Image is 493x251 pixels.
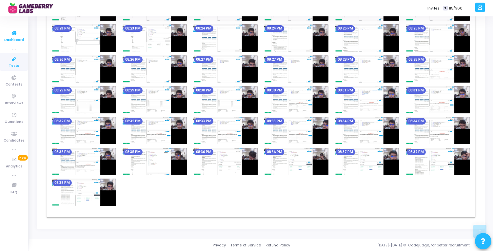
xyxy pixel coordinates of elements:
a: Privacy [213,242,226,248]
img: screenshot-1757084542577.jpeg [52,117,116,144]
mat-chip: 08:32 PM [123,118,143,125]
mat-chip: 08:37 PM [336,149,355,155]
mat-chip: 08:32 PM [52,118,72,125]
mat-chip: 08:30 PM [265,87,284,94]
mat-chip: 08:36 PM [265,149,284,155]
img: screenshot-1757084002509.jpeg [52,24,116,51]
span: 115/366 [449,6,463,11]
span: Candidates [4,138,25,144]
img: screenshot-1757084332479.jpeg [406,55,470,83]
mat-chip: 08:37 PM [406,149,426,155]
mat-chip: 08:27 PM [194,56,213,63]
mat-chip: 08:38 PM [52,180,72,186]
img: screenshot-1757084572580.jpeg [123,117,187,144]
img: screenshot-1757084512473.jpeg [406,86,470,113]
span: Dashboard [4,37,24,43]
img: screenshot-1757084452543.jpeg [264,86,328,113]
span: New [18,155,28,161]
img: screenshot-1757084692578.jpeg [406,117,470,144]
img: screenshot-1757084422582.jpeg [193,86,258,113]
span: T [443,6,447,11]
mat-chip: 08:30 PM [194,87,213,94]
img: screenshot-1757084722582.jpeg [52,148,116,175]
div: [DATE]-[DATE] © Codejudge, for better recruitment. [290,242,485,248]
img: screenshot-1757084812524.jpeg [264,148,328,175]
img: logo [8,2,57,15]
img: screenshot-1757084482559.jpeg [335,86,399,113]
mat-chip: 08:33 PM [194,118,213,125]
img: screenshot-1757084032558.jpeg [123,24,187,51]
span: Questions [5,119,23,125]
mat-chip: 08:25 PM [406,25,426,32]
label: Invites: [427,6,441,11]
img: screenshot-1757084902486.jpeg [52,179,116,206]
img: screenshot-1757084212518.jpeg [123,55,187,83]
span: Analytics [6,164,22,169]
mat-chip: 08:27 PM [265,56,284,63]
img: screenshot-1757084092546.jpeg [264,24,328,51]
mat-chip: 08:36 PM [194,149,213,155]
mat-chip: 08:24 PM [194,25,213,32]
mat-chip: 08:26 PM [52,56,72,63]
mat-chip: 08:28 PM [406,56,426,63]
img: screenshot-1757084392502.jpeg [123,86,187,113]
mat-chip: 08:24 PM [265,25,284,32]
img: screenshot-1757084272558.jpeg [264,55,328,83]
mat-chip: 08:31 PM [336,87,355,94]
span: Contests [6,82,22,87]
mat-chip: 08:35 PM [123,149,143,155]
img: screenshot-1757084152483.jpeg [406,24,470,51]
span: Interviews [5,101,23,106]
mat-chip: 08:31 PM [406,87,426,94]
span: FAQ [10,190,17,195]
mat-chip: 08:23 PM [123,25,143,32]
mat-chip: 08:29 PM [52,87,72,94]
img: screenshot-1757084062528.jpeg [193,24,258,51]
mat-chip: 08:29 PM [123,87,143,94]
img: screenshot-1757084872581.jpeg [406,148,470,175]
img: screenshot-1757084632533.jpeg [264,117,328,144]
img: screenshot-1757084242526.jpeg [193,55,258,83]
img: screenshot-1757084302465.jpeg [335,55,399,83]
img: screenshot-1757084122563.jpeg [335,24,399,51]
mat-chip: 08:34 PM [336,118,355,125]
img: screenshot-1757084602525.jpeg [193,117,258,144]
img: screenshot-1757084842546.jpeg [335,148,399,175]
img: screenshot-1757084782570.jpeg [193,148,258,175]
mat-chip: 08:35 PM [52,149,72,155]
mat-chip: 08:25 PM [336,25,355,32]
a: Terms of Service [230,242,261,248]
img: screenshot-1757084182491.jpeg [52,55,116,83]
mat-chip: 08:34 PM [406,118,426,125]
img: screenshot-1757084362747.jpeg [52,86,116,113]
img: screenshot-1757084752572.jpeg [123,148,187,175]
img: screenshot-1757084662549.jpeg [335,117,399,144]
a: Refund Policy [266,242,290,248]
mat-chip: 08:23 PM [52,25,72,32]
mat-chip: 08:28 PM [336,56,355,63]
mat-chip: 08:33 PM [265,118,284,125]
span: Tests [9,63,19,69]
mat-chip: 08:26 PM [123,56,143,63]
